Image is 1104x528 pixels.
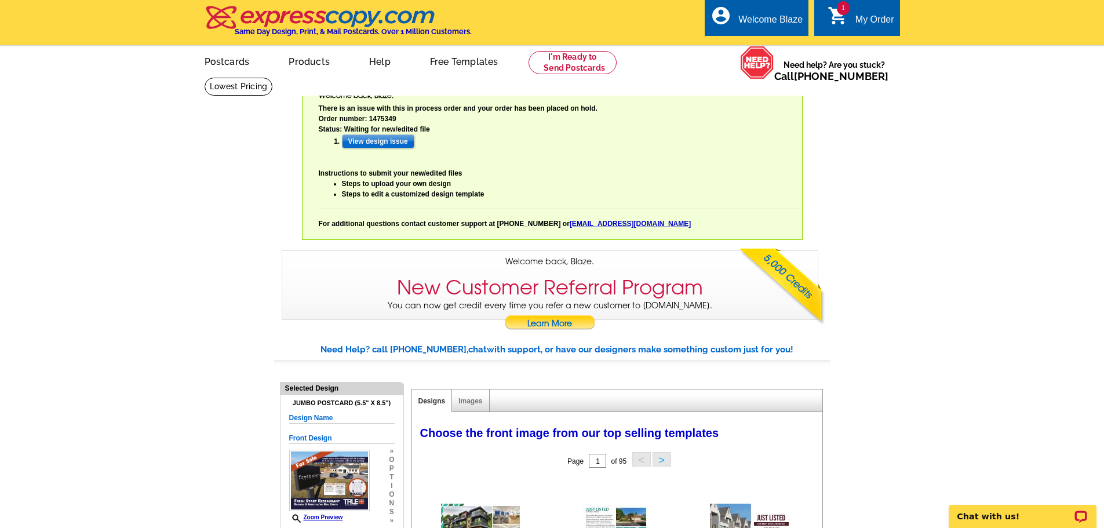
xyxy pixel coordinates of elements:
span: » [389,447,394,456]
span: Need help? Are you stuck? [774,59,894,82]
div: There is an issue with this in process order and your order has been placed on hold. Order number... [319,103,802,229]
h5: Front Design [289,433,395,444]
a: 1 shopping_cart My Order [828,13,894,27]
span: i [389,482,394,490]
a: Learn More [504,315,596,333]
span: » [389,516,394,525]
h4: Jumbo Postcard (5.5" x 8.5") [289,399,395,407]
span: Page [567,457,584,465]
h4: Same Day Design, Print, & Mail Postcards. Over 1 Million Customers. [235,27,472,36]
a: Help [351,47,409,74]
a: Designs [418,397,446,405]
a: Zoom Preview [289,514,343,520]
div: My Order [855,14,894,31]
span: 1 [837,1,850,15]
div: Welcome Blaze [738,14,803,31]
span: Call [774,70,888,82]
iframe: LiveChat chat widget [941,491,1104,528]
div: Selected Design [280,383,403,394]
a: [PHONE_NUMBER] [794,70,888,82]
a: Steps to upload your own design [342,180,451,188]
span: n [389,499,394,508]
span: of 95 [611,457,626,465]
input: View design issue [342,134,414,148]
span: Welcome back, Blaze. [505,256,594,268]
div: Need Help? call [PHONE_NUMBER], with support, or have our designers make something custom just fo... [320,343,830,356]
p: You can now get credit every time you refer a new customer to [DOMAIN_NAME]. [282,300,818,333]
span: o [389,490,394,499]
span: s [389,508,394,516]
button: > [653,452,671,467]
i: shopping_cart [828,5,848,26]
a: Same Day Design, Print, & Mail Postcards. Over 1 Million Customers. [205,14,472,36]
h3: New Customer Referral Program [397,276,703,300]
span: Welcome back, Blaze. [319,90,393,101]
a: Free Templates [411,47,517,74]
button: < [632,452,651,467]
span: t [389,473,394,482]
h5: Design Name [289,413,395,424]
img: help [740,46,774,79]
span: chat [468,344,487,355]
span: Choose the front image from our top selling templates [420,427,719,439]
img: small-thumb.jpg [289,450,370,511]
a: [EMAIL_ADDRESS][DOMAIN_NAME] [570,220,691,228]
a: Postcards [186,47,268,74]
span: o [389,456,394,464]
b: Status [319,125,340,133]
a: Images [458,397,482,405]
i: account_circle [711,5,731,26]
a: Steps to edit a customized design template [342,190,484,198]
span: p [389,464,394,473]
a: Products [270,47,348,74]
